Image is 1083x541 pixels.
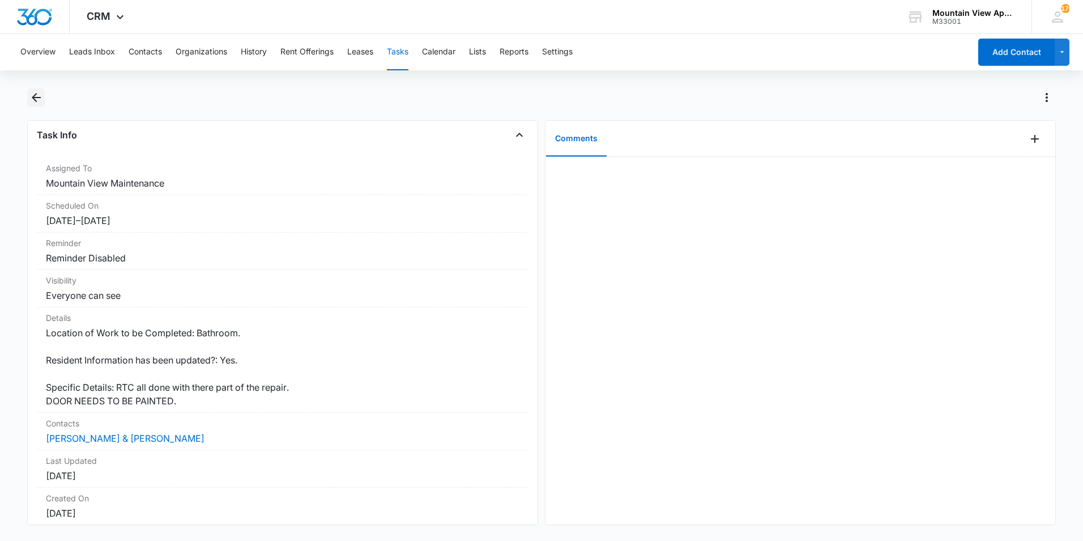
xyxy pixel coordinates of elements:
[46,469,519,483] dd: [DATE]
[46,237,519,249] dt: Reminder
[87,10,110,22] span: CRM
[932,9,1015,18] div: account name
[20,34,56,70] button: Overview
[241,34,267,70] button: History
[422,34,455,70] button: Calendar
[46,289,519,302] dd: Everyone can see
[510,126,528,144] button: Close
[46,433,204,444] a: [PERSON_NAME] & [PERSON_NAME]
[469,34,486,70] button: Lists
[500,34,528,70] button: Reports
[27,88,45,107] button: Back
[46,176,519,190] dd: Mountain View Maintenance
[37,488,528,525] div: Created On[DATE]
[176,34,227,70] button: Organizations
[46,251,519,265] dd: Reminder Disabled
[978,39,1055,66] button: Add Contact
[46,200,519,212] dt: Scheduled On
[347,34,373,70] button: Leases
[1061,4,1070,13] div: notifications count
[37,233,528,270] div: ReminderReminder Disabled
[37,270,528,307] div: VisibilityEveryone can see
[1061,4,1070,13] span: 170
[542,34,573,70] button: Settings
[46,274,519,286] dt: Visibility
[46,506,519,520] dd: [DATE]
[37,307,528,413] div: DetailsLocation of Work to be Completed: Bathroom. Resident Information has been updated?: Yes. S...
[37,128,77,142] h4: Task Info
[280,34,334,70] button: Rent Offerings
[37,195,528,233] div: Scheduled On[DATE]–[DATE]
[46,326,519,408] dd: Location of Work to be Completed: Bathroom. Resident Information has been updated?: Yes. Specific...
[46,417,519,429] dt: Contacts
[1038,88,1056,107] button: Actions
[46,162,519,174] dt: Assigned To
[37,413,528,450] div: Contacts[PERSON_NAME] & [PERSON_NAME]
[46,312,519,324] dt: Details
[46,455,519,467] dt: Last Updated
[932,18,1015,26] div: account id
[37,450,528,488] div: Last Updated[DATE]
[129,34,162,70] button: Contacts
[46,492,519,504] dt: Created On
[46,214,519,227] dd: [DATE] – [DATE]
[546,121,607,157] button: Comments
[1026,130,1044,148] button: Add Comment
[387,34,408,70] button: Tasks
[69,34,115,70] button: Leads Inbox
[37,158,528,195] div: Assigned ToMountain View Maintenance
